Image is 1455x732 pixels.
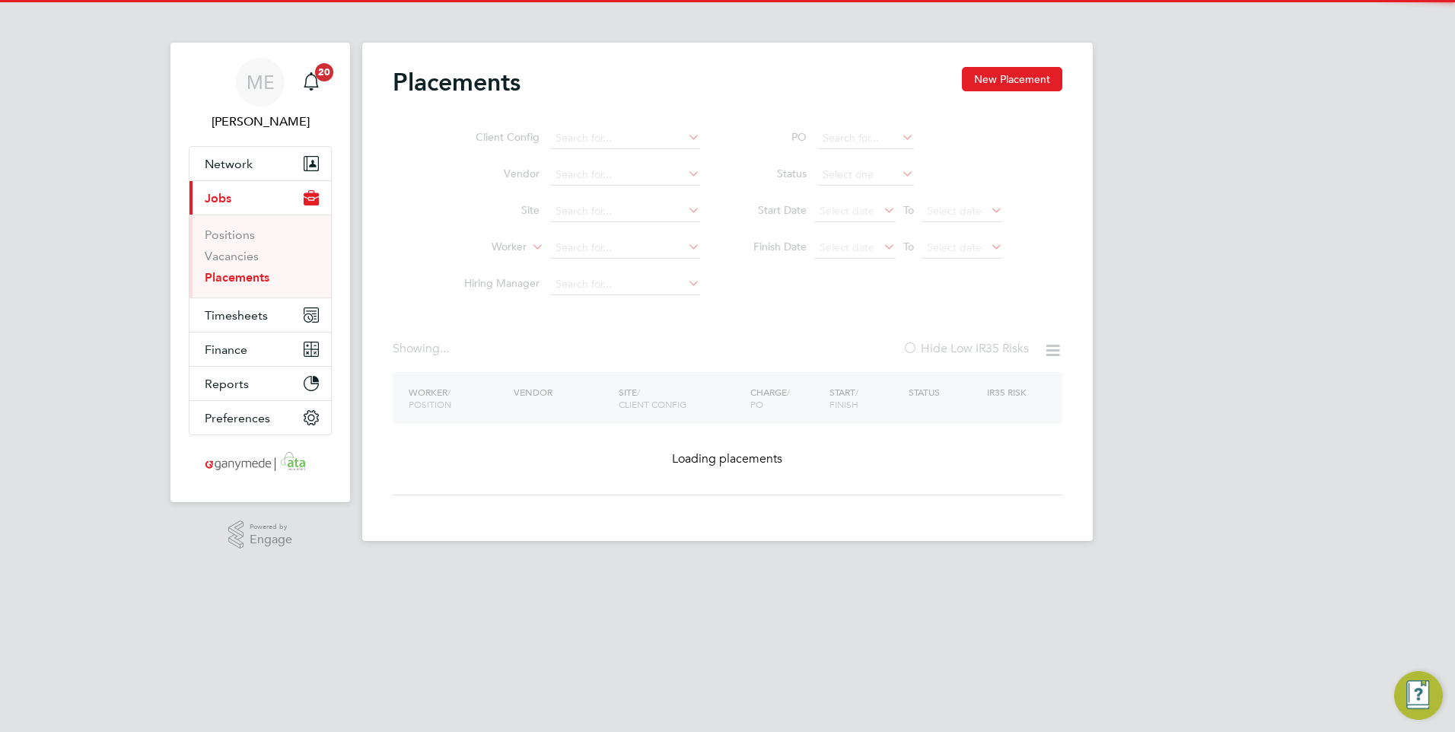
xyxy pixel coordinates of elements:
[205,377,249,391] span: Reports
[205,157,253,171] span: Network
[1394,671,1443,720] button: Engage Resource Center
[228,520,293,549] a: Powered byEngage
[189,401,331,434] button: Preferences
[205,270,269,285] a: Placements
[393,67,521,97] h2: Placements
[962,67,1062,91] button: New Placement
[205,228,255,242] a: Positions
[440,341,449,356] span: ...
[205,342,247,357] span: Finance
[189,333,331,366] button: Finance
[170,43,350,502] nav: Main navigation
[189,450,332,475] a: Go to home page
[393,341,452,357] div: Showing
[189,181,331,215] button: Jobs
[205,308,268,323] span: Timesheets
[247,72,275,92] span: ME
[205,411,270,425] span: Preferences
[315,63,333,81] span: 20
[189,367,331,400] button: Reports
[205,191,231,205] span: Jobs
[189,113,332,131] span: Mia Eckersley
[189,147,331,180] button: Network
[903,341,1029,356] label: Hide Low IR35 Risks
[201,450,320,475] img: ganymedesolutions-logo-retina.png
[189,215,331,298] div: Jobs
[205,249,259,263] a: Vacancies
[296,58,326,107] a: 20
[250,520,292,533] span: Powered by
[189,298,331,332] button: Timesheets
[250,533,292,546] span: Engage
[189,58,332,131] a: ME[PERSON_NAME]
